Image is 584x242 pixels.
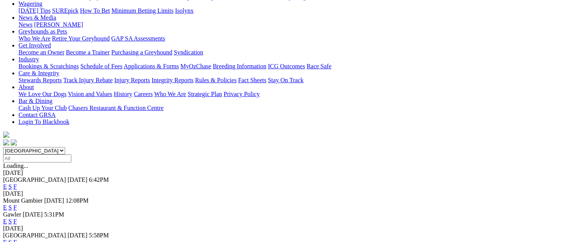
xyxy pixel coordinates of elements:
[3,211,21,218] span: Gawler
[268,63,305,69] a: ICG Outcomes
[19,28,67,35] a: Greyhounds as Pets
[3,204,7,211] a: E
[80,63,122,69] a: Schedule of Fees
[66,49,110,56] a: Become a Trainer
[124,63,179,69] a: Applications & Forms
[3,190,581,197] div: [DATE]
[213,63,266,69] a: Breeding Information
[19,77,581,84] div: Care & Integrity
[89,176,109,183] span: 6:42PM
[3,154,71,162] input: Select date
[111,35,165,42] a: GAP SA Assessments
[19,77,62,83] a: Stewards Reports
[19,49,64,56] a: Become an Owner
[151,77,194,83] a: Integrity Reports
[154,91,186,97] a: Who We Are
[66,197,89,204] span: 12:08PM
[52,35,110,42] a: Retire Your Greyhound
[3,232,66,239] span: [GEOGRAPHIC_DATA]
[89,232,109,239] span: 5:58PM
[19,70,59,76] a: Care & Integrity
[19,105,67,111] a: Cash Up Your Club
[111,7,173,14] a: Minimum Betting Limits
[34,21,83,28] a: [PERSON_NAME]
[19,49,581,56] div: Get Involved
[67,232,88,239] span: [DATE]
[44,197,64,204] span: [DATE]
[3,176,66,183] span: [GEOGRAPHIC_DATA]
[3,197,43,204] span: Mount Gambier
[13,218,17,225] a: F
[268,77,303,83] a: Stay On Track
[19,42,51,49] a: Get Involved
[19,14,56,21] a: News & Media
[19,7,581,14] div: Wagering
[19,7,50,14] a: [DATE] Tips
[224,91,260,97] a: Privacy Policy
[80,7,110,14] a: How To Bet
[19,35,50,42] a: Who We Are
[180,63,211,69] a: MyOzChase
[67,176,88,183] span: [DATE]
[175,7,194,14] a: Isolynx
[3,162,28,169] span: Loading...
[3,169,581,176] div: [DATE]
[68,105,163,111] a: Chasers Restaurant & Function Centre
[68,91,112,97] a: Vision and Values
[19,105,581,112] div: Bar & Dining
[238,77,266,83] a: Fact Sheets
[111,49,172,56] a: Purchasing a Greyhound
[19,0,42,7] a: Wagering
[3,183,7,190] a: E
[19,91,66,97] a: We Love Our Dogs
[195,77,237,83] a: Rules & Policies
[52,7,78,14] a: SUREpick
[19,118,69,125] a: Login To Blackbook
[19,63,79,69] a: Bookings & Scratchings
[19,91,581,98] div: About
[44,211,64,218] span: 5:31PM
[19,84,34,90] a: About
[8,204,12,211] a: S
[134,91,153,97] a: Careers
[19,21,581,28] div: News & Media
[3,218,7,225] a: E
[188,91,222,97] a: Strategic Plan
[11,139,17,146] img: twitter.svg
[13,183,17,190] a: F
[8,183,12,190] a: S
[8,218,12,225] a: S
[306,63,331,69] a: Race Safe
[19,56,39,63] a: Industry
[3,132,9,138] img: logo-grsa-white.png
[19,21,32,28] a: News
[63,77,113,83] a: Track Injury Rebate
[19,98,52,104] a: Bar & Dining
[13,204,17,211] a: F
[19,35,581,42] div: Greyhounds as Pets
[19,112,56,118] a: Contact GRSA
[114,91,132,97] a: History
[19,63,581,70] div: Industry
[114,77,150,83] a: Injury Reports
[174,49,203,56] a: Syndication
[23,211,43,218] span: [DATE]
[3,225,581,232] div: [DATE]
[3,139,9,146] img: facebook.svg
